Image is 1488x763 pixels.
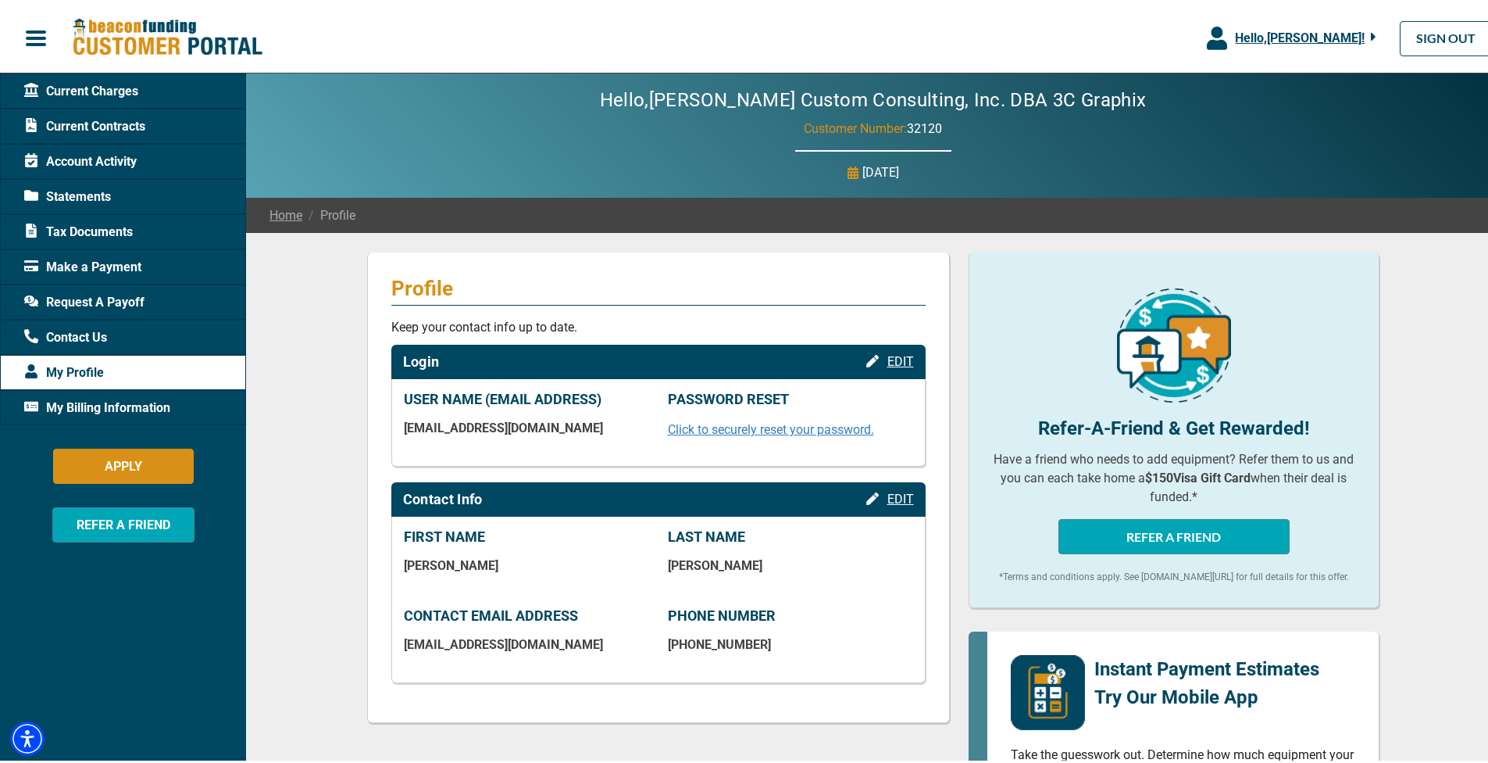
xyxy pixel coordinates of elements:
p: Instant Payment Estimates [1094,652,1319,680]
p: LAST NAME [668,525,913,543]
span: Account Activity [24,149,137,168]
span: Make a Payment [24,255,141,274]
span: Current Charges [24,79,138,98]
img: Beacon Funding Customer Portal Logo [72,15,262,55]
p: [PERSON_NAME] [404,555,649,570]
h2: Login [403,350,440,367]
span: Customer Number: [804,118,907,133]
p: *Terms and conditions apply. See [DOMAIN_NAME][URL] for full details for this offer. [993,567,1355,581]
span: Tax Documents [24,220,133,238]
a: Home [269,203,302,222]
span: Profile [302,203,355,222]
b: $150 Visa Gift Card [1145,467,1251,482]
span: EDIT [887,489,914,503]
p: PASSWORD RESET [668,388,913,405]
p: Try Our Mobile App [1094,680,1319,708]
span: EDIT [887,351,914,366]
p: [DATE] [862,160,899,179]
p: FIRST NAME [404,525,649,543]
h2: Hello, [PERSON_NAME] Custom Consulting, Inc. DBA 3C Graphix [553,86,1194,109]
span: Contact Us [24,325,107,344]
span: 32120 [907,118,942,133]
a: Click to securely reset your password. [668,419,874,434]
span: My Profile [24,360,104,379]
p: [EMAIL_ADDRESS][DOMAIN_NAME] [404,417,649,432]
p: [PERSON_NAME] [668,555,913,570]
button: REFER A FRIEND [1058,516,1290,551]
span: Request A Payoff [24,290,145,309]
p: Profile [391,273,926,298]
img: refer-a-friend-icon.png [1117,285,1231,399]
p: CONTACT EMAIL ADDRESS [404,604,649,622]
p: Have a friend who needs to add equipment? Refer them to us and you can each take home a when thei... [993,447,1355,503]
span: My Billing Information [24,396,170,414]
button: APPLY [53,446,194,481]
span: Hello, [PERSON_NAME] ! [1235,27,1365,42]
p: [EMAIL_ADDRESS][DOMAIN_NAME] [404,634,649,649]
p: Refer-A-Friend & Get Rewarded! [993,411,1355,439]
p: Keep your contact info up to date. [391,315,926,334]
p: PHONE NUMBER [668,604,913,622]
h2: Contact Info [403,488,483,505]
p: USER NAME (EMAIL ADDRESS) [404,388,649,405]
img: mobile-app-logo.png [1011,652,1085,727]
div: Accessibility Menu [10,718,45,753]
span: Current Contracts [24,114,145,133]
button: REFER A FRIEND [52,504,194,539]
p: [PHONE_NUMBER] [668,634,913,649]
span: Statements [24,184,111,203]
